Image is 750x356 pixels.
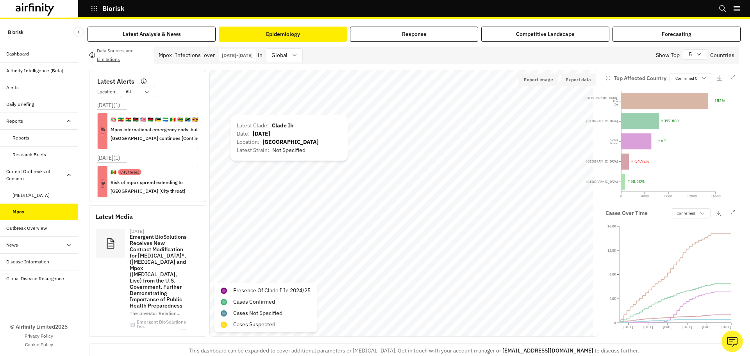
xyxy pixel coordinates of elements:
button: Ask our analysts [721,331,743,352]
p: [DATE] - [DATE] [222,52,253,58]
tspan: 4000 [641,194,649,198]
tspan: [GEOGRAPHIC_DATA], [586,96,618,100]
div: Alerts [6,84,19,91]
button: Search [719,2,727,15]
p: Confirmed [677,210,695,216]
span: The Investor Relation … [130,310,180,316]
text: ↑ ∞ % [657,138,667,143]
div: Competitive Landscape [516,30,575,38]
p: City threat [120,169,139,175]
div: Latest Analysis & News [123,30,181,38]
p: 🇹🇬 [177,116,183,123]
tspan: 16000 [711,194,721,198]
tspan: Leone [610,141,618,145]
div: Disease Information [6,258,49,265]
p: 🇰🇪 [133,116,139,123]
p: Location : [237,138,259,146]
p: 🇬🇭 [125,116,131,123]
p: High [85,126,120,136]
div: Response [402,30,427,38]
text: ↓ -54.92 % [630,159,649,164]
p: Latest Strain : [237,146,269,154]
p: 🇸🇱 [162,116,168,123]
p: Risk of mpox spread extending to [GEOGRAPHIC_DATA] [City threat] [111,178,191,195]
tspan: 12.0K [607,248,616,252]
p: © Airfinity Limited 2025 [10,323,68,331]
tspan: The [612,99,618,103]
a: Privacy Policy [25,333,53,340]
div: Reports [6,118,23,125]
p: Latest Alerts [97,77,134,86]
tspan: 4.0K [609,297,616,301]
button: Export data [561,73,596,86]
tspan: 0 [620,194,622,198]
tspan: 16.0K [607,224,616,228]
a: [DATE]Emergent BioSolutions Receives New Contract Modification for [MEDICAL_DATA]®, ([MEDICAL_DAT... [89,224,193,339]
tspan: 0 [614,320,616,324]
p: Latest Clade : [237,122,269,130]
p: 🇹🇿 [185,116,191,123]
a: Cookie Policy [25,341,53,348]
tspan: Sierra [610,138,618,142]
p: Date : [237,130,250,138]
tspan: 8000 [664,194,672,198]
a: [EMAIL_ADDRESS][DOMAIN_NAME] [502,347,593,354]
button: Export image [519,73,558,86]
p: Emergent BioSolutions Receives New Contract Modification for [MEDICAL_DATA]®, ([MEDICAL_DATA] and... [130,234,187,309]
div: Clade Ib [272,122,294,130]
div: [DATE] [130,229,144,234]
tspan: [DATE] [721,325,731,329]
button: Biorisk [91,2,125,15]
div: Epidemiology [266,30,300,38]
text: ↑ 58.53 % [627,179,645,184]
p: over [204,51,215,59]
tspan: 8.0K [609,272,616,276]
tspan: [GEOGRAPHIC_DATA] [586,180,618,184]
p: 5 [689,50,692,59]
div: Daily Briefing [6,101,34,108]
p: Top Affected Country [614,74,666,82]
p: Mpox international emergency ends, but continental alert in [GEOGRAPHIC_DATA] continues [Continen... [111,125,241,143]
div: Mpox [12,208,25,215]
p: High [85,179,120,189]
p: Biorisk [102,5,125,12]
div: Research Briefs [12,151,46,158]
p: 🇧🇮 [111,116,116,123]
text: ↑ 377.88 % [661,118,680,123]
div: Not specified [272,146,305,154]
span: en [179,329,187,334]
div: Forecasting [662,30,691,38]
div: Dashboard [6,50,29,57]
p: Biorisk [8,25,23,39]
tspan: [DATE] [623,325,633,329]
button: Data Sources and Limitations [89,49,148,61]
button: Interact with the calendar and add the check-in date for your trip. [219,49,256,61]
p: Infections [175,51,201,59]
p: Location : [97,88,117,95]
p: 🇲🇿 [155,116,161,123]
div: Airfinity Intelligence (Beta) [6,67,63,74]
p: [DATE] ( 1 ) [97,101,120,109]
tspan: [GEOGRAPHIC_DATA] [586,159,618,163]
p: Data Sources and Limitations [97,47,148,64]
tspan: [GEOGRAPHIC_DATA] [586,119,618,123]
img: favicons.png [130,322,135,327]
p: This dashboard can be expanded to cover additional parameters or [MEDICAL_DATA]. Get in touch wit... [189,347,639,355]
button: Close Sidebar [73,27,84,37]
p: Latest Media [96,212,200,221]
p: [DATE] ( 1 ) [97,154,120,162]
div: Mpox [159,51,172,59]
div: Emergent BioSolutions Inc. [137,320,187,329]
div: [GEOGRAPHIC_DATA] [262,138,319,146]
p: Presence of Clade I in 2024/25 [233,286,311,295]
p: Show Top [656,51,680,59]
p: 🇸🇳 [111,169,116,176]
tspan: De [614,102,618,106]
p: 🇲🇼 [148,116,154,123]
tspan: 12000 [687,194,697,198]
div: Reports [12,134,29,141]
p: 🇺🇬 [192,116,198,123]
tspan: [DATE] [643,325,653,329]
p: 🇪🇹 [118,116,124,123]
p: 🇸🇳 [170,116,176,123]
